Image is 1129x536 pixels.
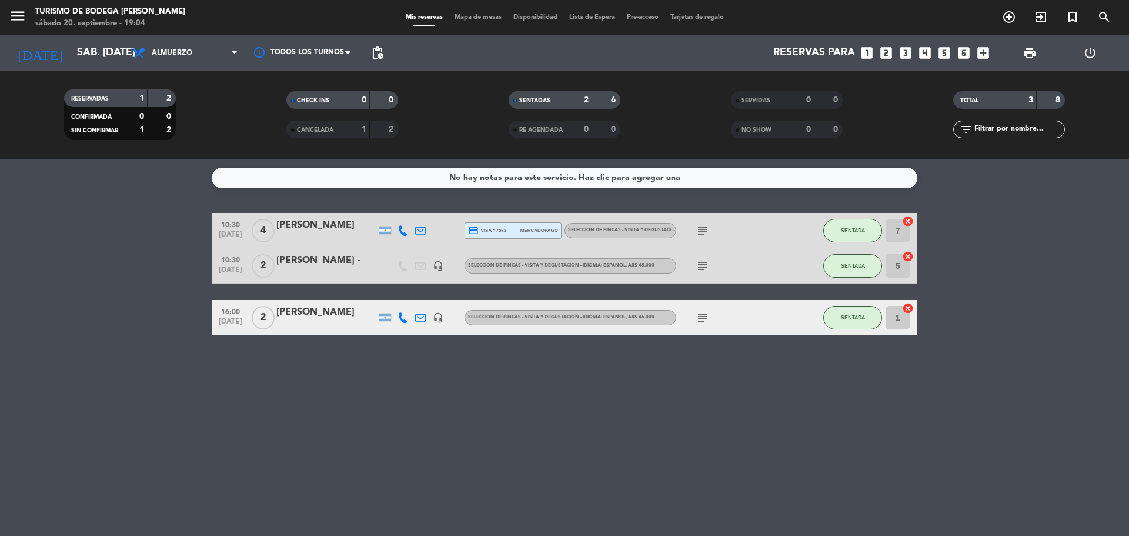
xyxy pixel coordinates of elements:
div: [PERSON_NAME] [276,305,376,320]
strong: 0 [389,96,396,104]
strong: 0 [139,112,144,121]
span: mercadopago [520,227,558,234]
button: SENTADA [823,219,882,242]
i: filter_list [959,122,973,137]
span: print [1023,46,1037,60]
span: RESERVADAS [71,96,109,102]
span: SELECCION DE FINCAS - Visita y degustación - Idioma: Español [568,228,726,232]
span: [DATE] [216,231,245,244]
i: cancel [902,302,914,314]
strong: 2 [166,126,173,134]
span: SENTADA [841,262,865,269]
i: looks_4 [917,45,933,61]
span: Disponibilidad [507,14,563,21]
div: [PERSON_NAME] [276,218,376,233]
i: power_settings_new [1083,46,1097,60]
strong: 2 [584,96,589,104]
span: 10:30 [216,252,245,266]
span: visa * 7583 [468,225,506,236]
div: [PERSON_NAME] - [276,253,376,268]
strong: 0 [806,125,811,134]
i: [DATE] [9,40,71,66]
div: Turismo de Bodega [PERSON_NAME] [35,6,185,18]
strong: 1 [139,126,144,134]
span: SENTADA [841,227,865,234]
i: headset_mic [433,261,443,271]
i: arrow_drop_down [109,46,123,60]
i: cancel [902,251,914,262]
span: pending_actions [370,46,385,60]
strong: 0 [362,96,366,104]
span: 4 [252,219,275,242]
span: Almuerzo [152,49,192,57]
strong: 1 [362,125,366,134]
i: headset_mic [433,312,443,323]
i: cancel [902,215,914,227]
i: looks_one [859,45,874,61]
span: Mis reservas [400,14,449,21]
span: SIN CONFIRMAR [71,128,118,134]
span: Pre-acceso [621,14,664,21]
span: 16:00 [216,304,245,318]
strong: 2 [166,94,173,102]
span: , ARS 45.000 [626,315,654,319]
i: subject [696,311,710,325]
span: Reservas para [773,47,855,59]
span: [DATE] [216,318,245,331]
span: SENTADAS [519,98,550,104]
strong: 0 [584,125,589,134]
strong: 2 [389,125,396,134]
button: menu [9,7,26,29]
i: add_circle_outline [1002,10,1016,24]
i: search [1097,10,1111,24]
span: SERVIDAS [741,98,770,104]
strong: 3 [1028,96,1033,104]
span: 2 [252,254,275,278]
span: Mapa de mesas [449,14,507,21]
strong: 0 [611,125,618,134]
i: turned_in_not [1065,10,1080,24]
span: [DATE] [216,266,245,279]
span: TOTAL [960,98,978,104]
div: LOG OUT [1060,35,1120,71]
div: sábado 20. septiembre - 19:04 [35,18,185,29]
span: Tarjetas de regalo [664,14,730,21]
span: SELECCION DE FINCAS - Visita y degustación - Idioma: Español [468,263,654,268]
i: exit_to_app [1034,10,1048,24]
i: credit_card [468,225,479,236]
i: menu [9,7,26,25]
button: SENTADA [823,254,882,278]
span: SELECCION DE FINCAS - Visita y degustación - Idioma: Español [468,315,654,319]
i: subject [696,259,710,273]
span: RE AGENDADA [519,127,563,133]
button: SENTADA [823,306,882,329]
span: CONFIRMADA [71,114,112,120]
span: NO SHOW [741,127,771,133]
strong: 8 [1055,96,1063,104]
strong: 0 [806,96,811,104]
span: CANCELADA [297,127,333,133]
input: Filtrar por nombre... [973,123,1064,136]
span: 10:30 [216,217,245,231]
div: No hay notas para este servicio. Haz clic para agregar una [449,171,680,185]
span: Lista de Espera [563,14,621,21]
i: looks_5 [937,45,952,61]
span: CHECK INS [297,98,329,104]
span: 2 [252,306,275,329]
i: looks_two [879,45,894,61]
span: , ARS 45.000 [626,263,654,268]
strong: 6 [611,96,618,104]
i: subject [696,224,710,238]
strong: 0 [166,112,173,121]
i: add_box [976,45,991,61]
strong: 0 [833,125,840,134]
i: looks_3 [898,45,913,61]
i: looks_6 [956,45,971,61]
strong: 1 [139,94,144,102]
span: SENTADA [841,314,865,321]
strong: 0 [833,96,840,104]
